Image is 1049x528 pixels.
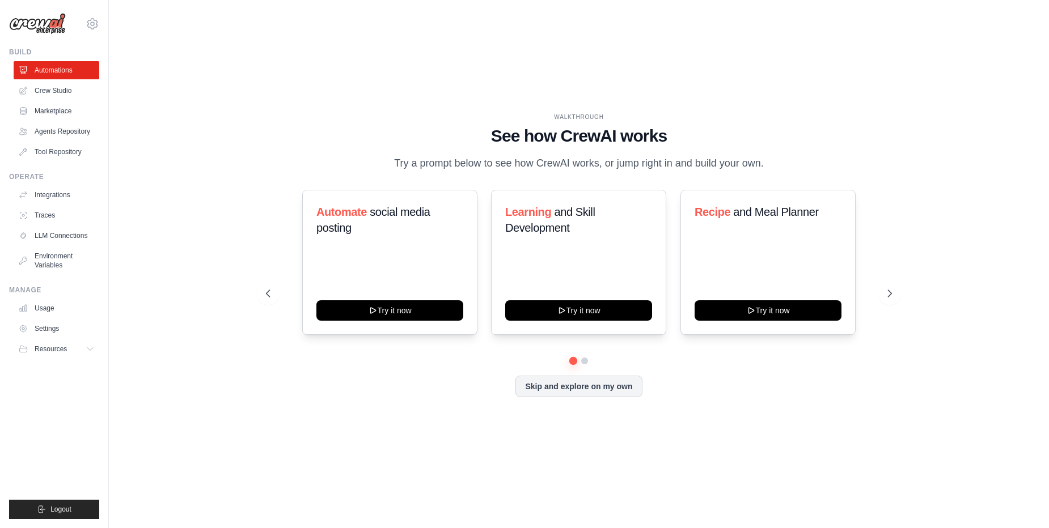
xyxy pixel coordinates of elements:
[50,505,71,514] span: Logout
[266,126,892,146] h1: See how CrewAI works
[9,172,99,181] div: Operate
[9,286,99,295] div: Manage
[14,206,99,224] a: Traces
[14,299,99,317] a: Usage
[9,500,99,519] button: Logout
[14,102,99,120] a: Marketplace
[14,122,99,140] a: Agents Repository
[14,82,99,100] a: Crew Studio
[14,143,99,161] a: Tool Repository
[316,206,367,218] span: Automate
[35,344,67,354] span: Resources
[695,206,730,218] span: Recipe
[9,48,99,57] div: Build
[14,186,99,204] a: Integrations
[14,61,99,79] a: Automations
[14,340,99,358] button: Resources
[14,227,99,245] a: LLM Connections
[505,300,652,321] button: Try it now
[14,247,99,274] a: Environment Variables
[9,13,66,35] img: Logo
[388,155,769,172] p: Try a prompt below to see how CrewAI works, or jump right in and build your own.
[316,300,463,321] button: Try it now
[515,376,642,397] button: Skip and explore on my own
[505,206,551,218] span: Learning
[695,300,841,321] button: Try it now
[733,206,818,218] span: and Meal Planner
[266,113,892,121] div: WALKTHROUGH
[14,320,99,338] a: Settings
[316,206,430,234] span: social media posting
